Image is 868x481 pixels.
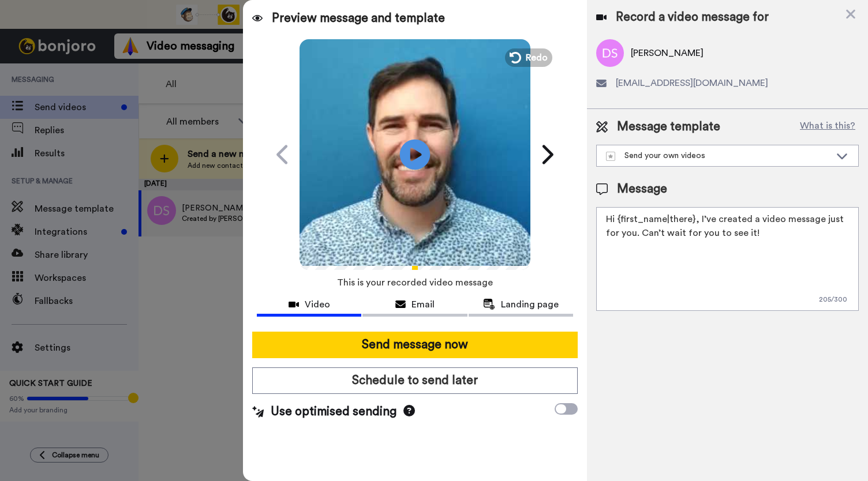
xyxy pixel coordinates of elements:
button: Schedule to send later [252,367,578,394]
span: Email [411,298,435,311]
button: Send message now [252,332,578,358]
span: Video [305,298,330,311]
textarea: Hi {first_name|there}, I’ve created a video message just for you. Can’t wait for you to see it! [596,207,859,311]
img: demo-template.svg [606,152,615,161]
span: Message template [617,118,720,136]
span: This is your recorded video message [337,270,493,295]
span: Landing page [501,298,559,311]
button: What is this? [796,118,859,136]
span: Message [617,181,667,198]
span: Use optimised sending [271,403,396,420]
div: Send your own videos [606,150,830,161]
